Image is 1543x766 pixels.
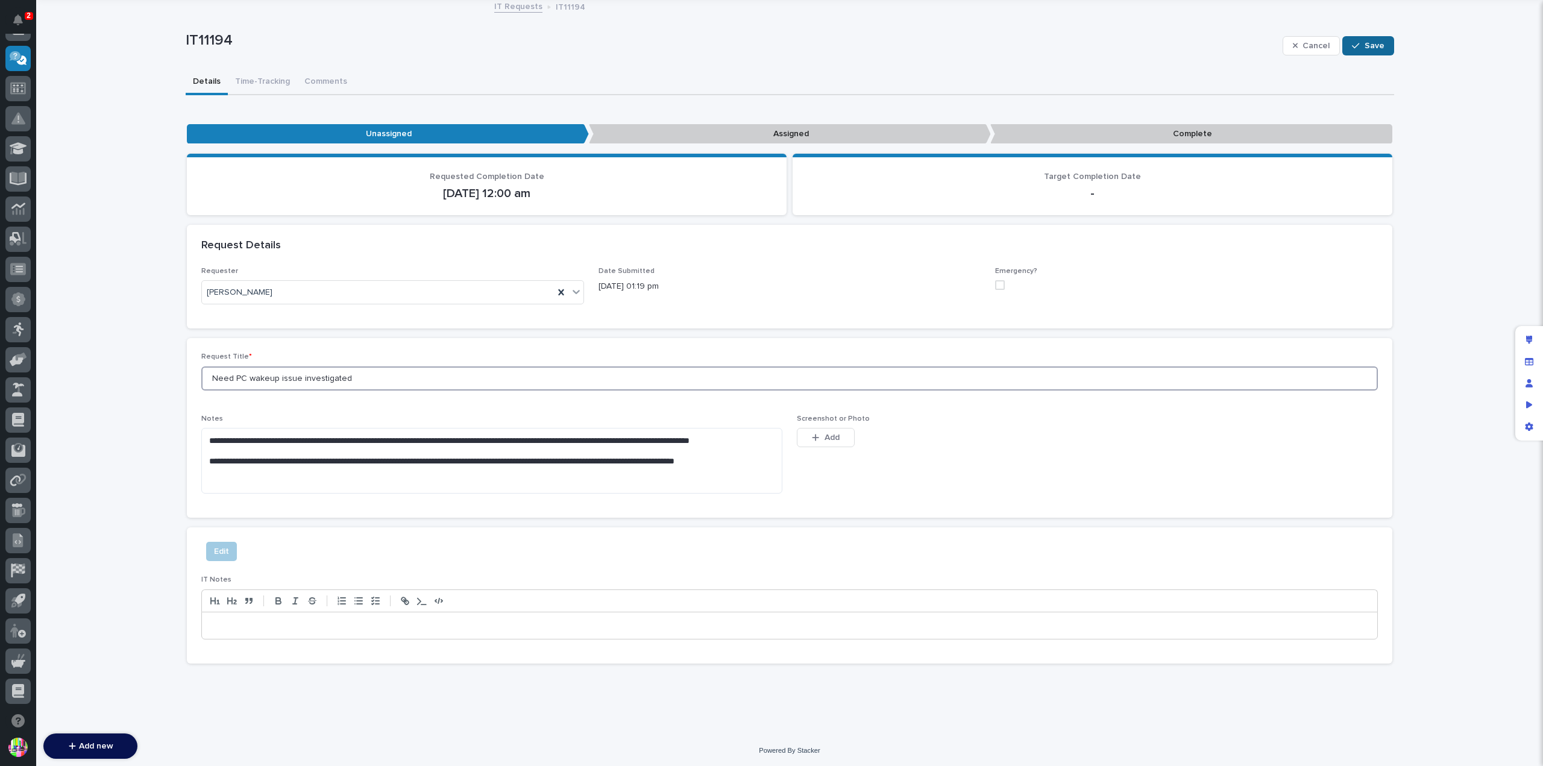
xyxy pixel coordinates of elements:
p: IT11194 [186,32,1278,49]
span: Screenshot or Photo [797,415,870,422]
span: [DATE] [107,238,131,248]
span: Requester [201,268,238,275]
div: Notifications2 [15,14,31,34]
span: • [100,206,104,215]
span: Target Completion Date [1044,172,1141,181]
span: Emergency? [995,268,1037,275]
p: Unassigned [187,124,589,144]
p: Assigned [589,124,991,144]
img: 4614488137333_bcb353cd0bb836b1afe7_72.png [25,134,47,155]
a: Powered byPylon [85,317,146,327]
h2: Request Details [201,239,281,253]
img: 1736555164131-43832dd5-751b-4058-ba23-39d91318e5a0 [24,239,34,248]
button: Add [797,428,855,447]
div: Manage fields and data [1518,351,1540,372]
div: Edit layout [1518,329,1540,351]
span: Date Submitted [599,268,655,275]
input: Clear [31,96,199,109]
div: App settings [1518,416,1540,438]
img: Stacker [12,11,36,36]
button: Edit [206,542,237,561]
button: Open support chat [5,708,31,733]
img: Brittany Wendell [12,227,31,246]
p: Complete [990,124,1392,144]
a: Powered By Stacker [759,747,820,754]
p: 2 [27,11,31,20]
span: [PERSON_NAME] [207,286,272,299]
button: Comments [297,70,354,95]
div: 📖 [12,289,22,299]
span: [DATE] [107,206,131,215]
p: Welcome 👋 [12,48,219,67]
button: Add new [43,733,137,759]
span: Help Docs [24,288,66,300]
a: 📖Help Docs [7,283,71,305]
button: Save [1342,36,1394,55]
span: • [100,238,104,248]
img: 1736555164131-43832dd5-751b-4058-ba23-39d91318e5a0 [12,134,34,155]
span: [PERSON_NAME] [37,206,98,215]
p: How can we help? [12,67,219,86]
span: IT Notes [201,576,231,583]
div: Past conversations [12,175,81,185]
span: Save [1365,40,1384,51]
button: users-avatar [5,735,31,760]
span: Add [825,432,840,443]
span: [PERSON_NAME] [37,238,98,248]
p: [DATE] 01:19 pm [599,280,981,293]
button: Details [186,70,228,95]
span: Requested Completion Date [430,172,544,181]
span: Pylon [120,318,146,327]
button: Cancel [1283,36,1340,55]
p: [DATE] 12:00 am [201,186,772,201]
div: Preview as [1518,394,1540,416]
span: Notes [201,415,223,422]
button: Start new chat [205,137,219,152]
button: Time-Tracking [228,70,297,95]
button: Notifications [5,7,31,33]
span: Edit [214,544,229,559]
button: See all [187,173,219,187]
p: - [807,186,1378,201]
div: Manage users [1518,372,1540,394]
span: Cancel [1303,40,1330,51]
img: 1736555164131-43832dd5-751b-4058-ba23-39d91318e5a0 [24,206,34,216]
div: Start new chat [54,134,198,146]
img: Brittany [12,194,31,213]
span: Request Title [201,353,252,360]
div: We're available if you need us! [54,146,166,155]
